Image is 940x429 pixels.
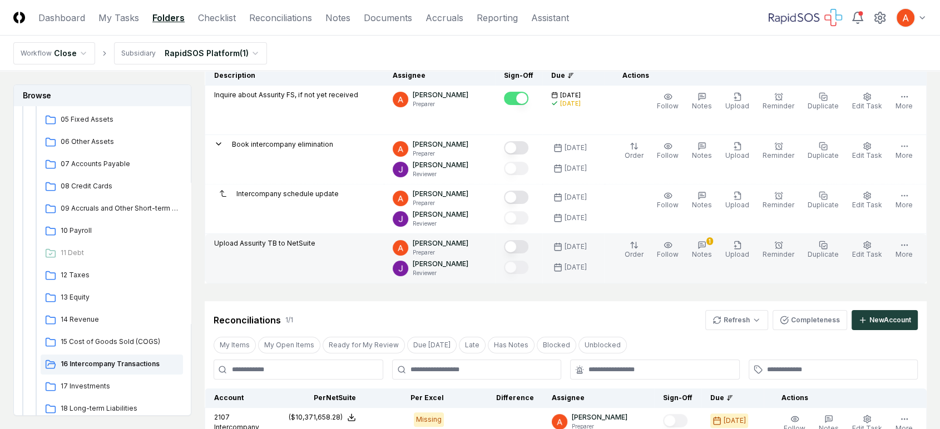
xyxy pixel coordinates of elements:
span: Upload [725,151,749,159]
img: RapidSOS logo [769,9,842,27]
a: 14 Revenue [41,310,183,330]
span: Duplicate [808,102,839,110]
span: Notes [692,102,712,110]
p: Preparer [413,149,468,158]
button: Mark complete [504,92,528,105]
span: 14 Revenue [61,315,179,325]
button: Mark complete [504,191,528,204]
a: 18 Long-term Liabilities [41,399,183,419]
p: Reviewer [413,170,468,178]
a: Notes [325,11,350,24]
span: Duplicate [808,250,839,258]
button: More [893,238,915,262]
span: Duplicate [808,151,839,159]
a: 07 Accounts Payable [41,154,183,174]
a: 16 Intercompany Transactions [41,355,183,375]
th: Description [205,66,384,86]
button: Mark complete [504,240,528,253]
div: Account [214,393,260,403]
button: Notes [690,189,714,212]
button: Blocked [537,337,576,353]
span: 12 Taxes [61,270,179,280]
button: Reminder [760,139,796,163]
button: 1Notes [690,238,714,262]
img: ACg8ocKTC56tjQR6-o9bi8poVV4j_qMfO6M0RniyL9InnBgkmYdNig=s96-c [393,261,408,276]
div: Missing [414,412,444,427]
button: Upload [723,139,751,163]
th: Sign-Off [495,66,542,86]
button: Order [622,238,646,262]
span: 15 Cost of Goods Sold (COGS) [61,337,179,347]
p: [PERSON_NAME] [413,189,468,199]
nav: breadcrumb [13,42,267,64]
button: Follow [655,139,681,163]
span: 10 Payroll [61,226,179,236]
button: Edit Task [850,90,884,113]
button: ($10,371,658.28) [289,412,356,422]
div: Subsidiary [121,48,156,58]
button: Has Notes [488,337,535,353]
button: Edit Task [850,238,884,262]
span: Follow [657,250,679,258]
img: Logo [13,12,25,23]
div: Actions [614,71,918,81]
button: Notes [690,139,714,163]
a: Checklist [198,11,236,24]
div: Reconciliations [214,313,281,327]
p: Preparer [413,199,468,207]
a: Folders [152,11,185,24]
p: [PERSON_NAME] [413,259,468,269]
span: 11 Debt [61,248,179,258]
span: 05 Fixed Assets [61,114,179,124]
p: Upload Assurity TB to NetSuite [214,238,315,248]
a: 13 Equity [41,288,183,308]
button: Follow [655,238,681,262]
span: Edit Task [852,201,882,209]
div: [DATE] [560,99,581,108]
th: Assignee [384,66,495,86]
p: Reviewer [413,269,468,277]
p: [PERSON_NAME] [413,139,468,149]
span: 09 Accruals and Other Short-term Liabilities [61,203,179,213]
span: Upload [725,250,749,258]
div: [DATE] [565,213,587,223]
span: [DATE] [560,91,581,99]
button: Duplicate [805,139,841,163]
button: Ready for My Review [323,337,405,353]
a: 12 Taxes [41,266,183,286]
a: 09 Accruals and Other Short-term Liabilities [41,199,183,219]
a: My Tasks [98,11,139,24]
button: Duplicate [805,90,841,113]
div: Actions [773,393,918,403]
button: Duplicate [805,189,841,212]
span: Edit Task [852,102,882,110]
img: ACg8ocK3mdmu6YYpaRl40uhUUGu9oxSxFSb1vbjsnEih2JuwAH1PGA=s96-c [897,9,914,27]
p: Intercompany schedule update [236,189,339,199]
span: Reminder [763,250,794,258]
div: [DATE] [565,242,587,252]
span: Notes [692,151,712,159]
span: Edit Task [852,250,882,258]
span: 17 Investments [61,381,179,391]
button: Mark complete [504,141,528,154]
button: Reminder [760,189,796,212]
button: My Open Items [258,337,320,353]
p: [PERSON_NAME] [413,160,468,170]
button: More [893,90,915,113]
p: Reviewer [413,220,468,228]
span: Notes [692,250,712,258]
a: Accruals [426,11,463,24]
div: Due [551,71,596,81]
h3: Browse [14,85,191,106]
p: [PERSON_NAME] [413,209,468,220]
button: My Items [214,337,256,353]
button: Follow [655,90,681,113]
a: Documents [364,11,412,24]
a: 15 Cost of Goods Sold (COGS) [41,332,183,352]
span: Edit Task [852,151,882,159]
p: Inquire about Assurity FS, if not yet received [214,90,358,100]
span: 13 Equity [61,292,179,302]
div: Workflow [21,48,52,58]
div: [DATE] [565,163,587,173]
button: Duplicate [805,238,841,262]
